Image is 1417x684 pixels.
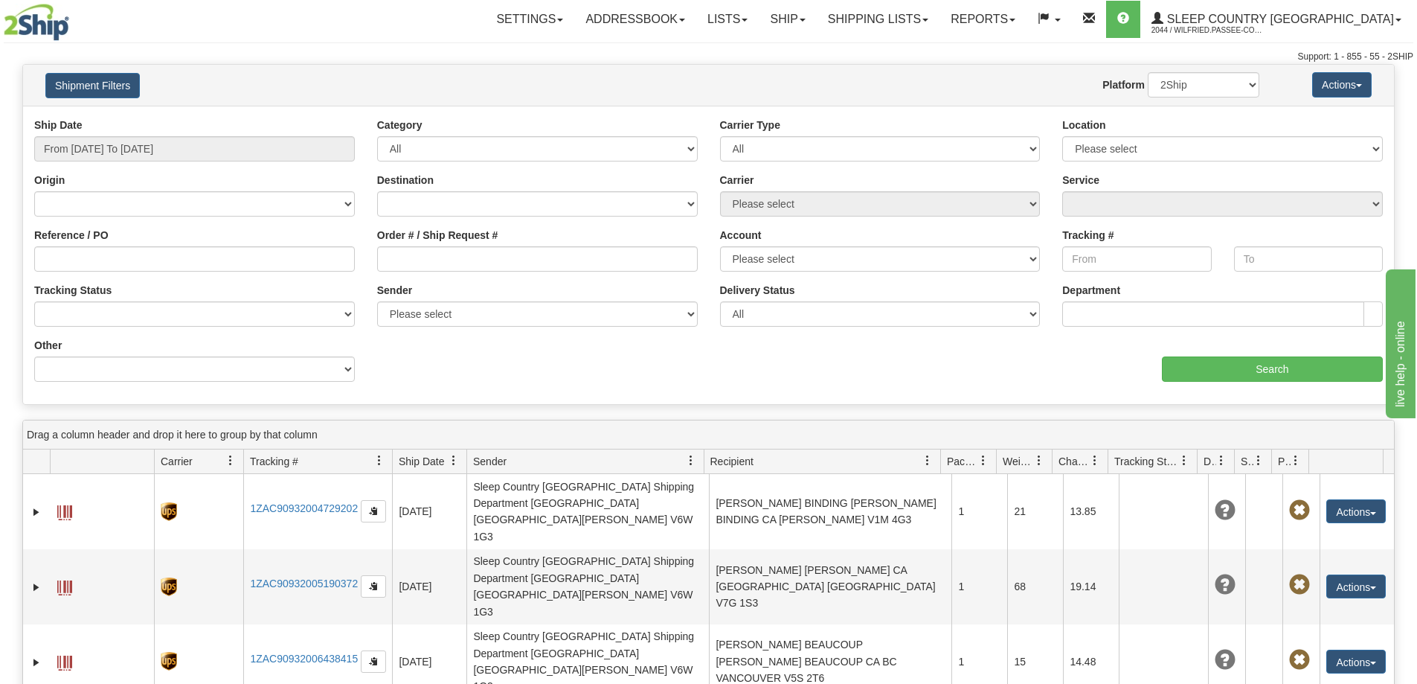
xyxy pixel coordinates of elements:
[1062,173,1099,188] label: Service
[399,454,444,469] span: Ship Date
[250,578,358,589] a: 1ZAC90932005190372
[377,228,498,243] label: Order # / Ship Request #
[759,1,816,38] a: Ship
[11,9,138,27] div: live help - online
[1326,575,1386,598] button: Actions
[1058,454,1090,469] span: Charge
[57,574,72,598] a: Label
[817,1,939,38] a: Shipping lists
[1234,246,1383,272] input: To
[720,283,795,298] label: Delivery Status
[392,549,466,624] td: [DATE]
[29,655,44,670] a: Expand
[466,474,709,549] td: Sleep Country [GEOGRAPHIC_DATA] Shipping Department [GEOGRAPHIC_DATA] [GEOGRAPHIC_DATA][PERSON_NA...
[361,651,386,673] button: Copy to clipboard
[34,118,83,132] label: Ship Date
[161,502,176,521] img: 8 - UPS
[34,228,109,243] label: Reference / PO
[250,454,298,469] span: Tracking #
[1278,454,1291,469] span: Pickup Status
[709,474,951,549] td: [PERSON_NAME] BINDING [PERSON_NAME] BINDING CA [PERSON_NAME] V1M 4G3
[971,448,996,473] a: Packages filter column settings
[1283,448,1308,473] a: Pickup Status filter column settings
[939,1,1026,38] a: Reports
[1026,448,1052,473] a: Weight filter column settings
[1383,266,1416,418] iframe: chat widget
[1289,575,1310,595] span: Pickup Not Assigned
[947,454,978,469] span: Packages
[1172,448,1197,473] a: Tracking Status filter column settings
[1215,650,1236,671] span: Unknown
[709,549,951,624] td: [PERSON_NAME] [PERSON_NAME] CA [GEOGRAPHIC_DATA] [GEOGRAPHIC_DATA] V7G 1S3
[485,1,574,38] a: Settings
[1241,454,1253,469] span: Shipment Issues
[1062,118,1105,132] label: Location
[1204,454,1216,469] span: Delivery Status
[1102,77,1145,92] label: Platform
[1289,500,1310,521] span: Pickup Not Assigned
[392,474,466,549] td: [DATE]
[218,448,243,473] a: Carrier filter column settings
[367,448,392,473] a: Tracking # filter column settings
[1326,650,1386,674] button: Actions
[250,653,358,665] a: 1ZAC90932006438415
[1063,549,1119,624] td: 19.14
[1082,448,1108,473] a: Charge filter column settings
[1114,454,1179,469] span: Tracking Status
[951,549,1007,624] td: 1
[1312,72,1372,98] button: Actions
[915,448,940,473] a: Recipient filter column settings
[161,652,176,671] img: 8 - UPS
[1162,357,1383,382] input: Search
[1215,575,1236,595] span: Unknown
[720,173,754,188] label: Carrier
[473,454,507,469] span: Sender
[678,448,704,473] a: Sender filter column settings
[34,173,65,188] label: Origin
[377,283,412,298] label: Sender
[1209,448,1234,473] a: Delivery Status filter column settings
[161,454,193,469] span: Carrier
[441,448,466,473] a: Ship Date filter column settings
[34,338,62,353] label: Other
[710,454,754,469] span: Recipient
[29,505,44,520] a: Expand
[720,118,780,132] label: Carrier Type
[1151,23,1263,38] span: 2044 / Wilfried.Passee-Coutrin
[1062,283,1120,298] label: Department
[1063,474,1119,549] td: 13.85
[4,51,1413,63] div: Support: 1 - 855 - 55 - 2SHIP
[1007,474,1063,549] td: 21
[34,283,112,298] label: Tracking Status
[23,421,1394,450] div: grid grouping header
[45,73,140,98] button: Shipment Filters
[377,173,434,188] label: Destination
[1289,650,1310,671] span: Pickup Not Assigned
[377,118,422,132] label: Category
[951,474,1007,549] td: 1
[1007,549,1063,624] td: 68
[1215,500,1236,521] span: Unknown
[1003,454,1034,469] span: Weight
[1062,228,1114,243] label: Tracking #
[720,228,762,243] label: Account
[1246,448,1271,473] a: Shipment Issues filter column settings
[250,502,358,514] a: 1ZAC90932004729202
[1326,499,1386,523] button: Actions
[161,578,176,596] img: 8 - UPS
[361,575,386,598] button: Copy to clipboard
[57,499,72,522] a: Label
[696,1,759,38] a: Lists
[4,4,69,41] img: logo2044.jpg
[466,549,709,624] td: Sleep Country [GEOGRAPHIC_DATA] Shipping Department [GEOGRAPHIC_DATA] [GEOGRAPHIC_DATA][PERSON_NA...
[1163,13,1394,25] span: Sleep Country [GEOGRAPHIC_DATA]
[1062,246,1211,272] input: From
[29,580,44,595] a: Expand
[361,500,386,522] button: Copy to clipboard
[574,1,696,38] a: Addressbook
[1140,1,1413,38] a: Sleep Country [GEOGRAPHIC_DATA] 2044 / Wilfried.Passee-Coutrin
[57,649,72,673] a: Label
